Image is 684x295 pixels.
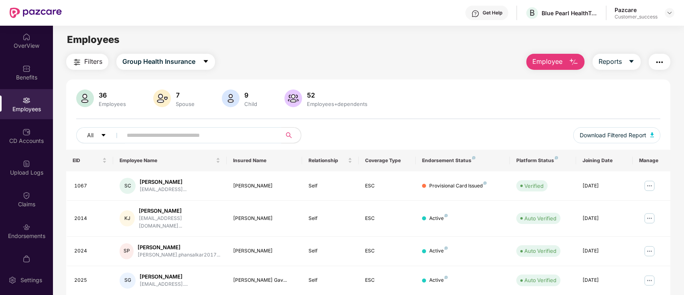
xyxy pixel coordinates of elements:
img: manageButton [643,274,656,287]
div: ESC [365,215,409,222]
img: svg+xml;base64,PHN2ZyBpZD0iQ2xhaW0iIHhtbG5zPSJodHRwOi8vd3d3LnczLm9yZy8yMDAwL3N2ZyIgd2lkdGg9IjIwIi... [22,191,30,199]
img: manageButton [643,212,656,225]
div: SC [120,178,136,194]
div: Auto Verified [524,247,556,255]
span: B [530,8,535,18]
div: Self [309,247,352,255]
span: Relationship [309,157,346,164]
img: manageButton [643,245,656,258]
img: svg+xml;base64,PHN2ZyBpZD0iQ0RfQWNjb3VudHMiIGRhdGEtbmFtZT0iQ0QgQWNjb3VudHMiIHhtbG5zPSJodHRwOi8vd3... [22,128,30,136]
img: svg+xml;base64,PHN2ZyB4bWxucz0iaHR0cDovL3d3dy53My5vcmcvMjAwMC9zdmciIHdpZHRoPSI4IiBoZWlnaHQ9IjgiIH... [555,156,558,159]
img: svg+xml;base64,PHN2ZyB4bWxucz0iaHR0cDovL3d3dy53My5vcmcvMjAwMC9zdmciIHhtbG5zOnhsaW5rPSJodHRwOi8vd3... [650,132,654,137]
img: svg+xml;base64,PHN2ZyB4bWxucz0iaHR0cDovL3d3dy53My5vcmcvMjAwMC9zdmciIHdpZHRoPSIyNCIgaGVpZ2h0PSIyNC... [655,57,664,67]
div: [PERSON_NAME] Gav... [233,277,296,284]
img: svg+xml;base64,PHN2ZyB4bWxucz0iaHR0cDovL3d3dy53My5vcmcvMjAwMC9zdmciIHdpZHRoPSI4IiBoZWlnaHQ9IjgiIH... [444,276,448,279]
div: SG [120,273,136,289]
div: Endorsement Status [422,157,503,164]
button: Filters [66,54,108,70]
span: Reports [599,57,622,67]
img: svg+xml;base64,PHN2ZyBpZD0iRW5kb3JzZW1lbnRzIiB4bWxucz0iaHR0cDovL3d3dy53My5vcmcvMjAwMC9zdmciIHdpZH... [22,223,30,231]
div: Customer_success [615,14,658,20]
button: Allcaret-down [76,127,125,143]
div: Self [309,182,352,190]
img: svg+xml;base64,PHN2ZyBpZD0iU2V0dGluZy0yMHgyMCIgeG1sbnM9Imh0dHA6Ly93d3cudzMub3JnLzIwMDAvc3ZnIiB3aW... [8,276,16,284]
div: 2014 [74,215,107,222]
div: 2025 [74,277,107,284]
div: Active [429,215,448,222]
img: svg+xml;base64,PHN2ZyBpZD0iRHJvcGRvd24tMzJ4MzIiIHhtbG5zPSJodHRwOi8vd3d3LnczLm9yZy8yMDAwL3N2ZyIgd2... [666,10,673,16]
th: Joining Date [576,150,633,171]
div: [PERSON_NAME] [233,215,296,222]
th: Relationship [302,150,359,171]
div: Self [309,215,352,222]
div: [PERSON_NAME] [138,244,220,251]
div: Active [429,277,448,284]
img: New Pazcare Logo [10,8,62,18]
button: Group Health Insurancecaret-down [116,54,215,70]
img: svg+xml;base64,PHN2ZyBpZD0iVXBsb2FkX0xvZ3MiIGRhdGEtbmFtZT0iVXBsb2FkIExvZ3MiIHhtbG5zPSJodHRwOi8vd3... [22,160,30,168]
div: [PERSON_NAME] [233,182,296,190]
span: Employee Name [120,157,214,164]
div: 9 [243,91,259,99]
div: [PERSON_NAME] [140,178,187,186]
img: svg+xml;base64,PHN2ZyB4bWxucz0iaHR0cDovL3d3dy53My5vcmcvMjAwMC9zdmciIHdpZHRoPSIyNCIgaGVpZ2h0PSIyNC... [72,57,82,67]
div: Employees [97,101,128,107]
span: search [281,132,297,138]
div: [EMAIL_ADDRESS]... [140,186,187,193]
img: svg+xml;base64,PHN2ZyB4bWxucz0iaHR0cDovL3d3dy53My5vcmcvMjAwMC9zdmciIHhtbG5zOnhsaW5rPSJodHRwOi8vd3... [569,57,578,67]
div: ESC [365,247,409,255]
div: 52 [305,91,369,99]
div: Verified [524,182,544,190]
img: svg+xml;base64,PHN2ZyBpZD0iSG9tZSIgeG1sbnM9Imh0dHA6Ly93d3cudzMub3JnLzIwMDAvc3ZnIiB3aWR0aD0iMjAiIG... [22,33,30,41]
span: Group Health Insurance [122,57,195,67]
div: 1067 [74,182,107,190]
div: 2024 [74,247,107,255]
div: [PERSON_NAME] [139,207,220,215]
img: svg+xml;base64,PHN2ZyBpZD0iQmVuZWZpdHMiIHhtbG5zPSJodHRwOi8vd3d3LnczLm9yZy8yMDAwL3N2ZyIgd2lkdGg9Ij... [22,65,30,73]
span: caret-down [628,58,635,65]
div: [DATE] [583,182,626,190]
div: Child [243,101,259,107]
div: [EMAIL_ADDRESS][DOMAIN_NAME]... [139,215,220,230]
img: manageButton [643,179,656,192]
img: svg+xml;base64,PHN2ZyB4bWxucz0iaHR0cDovL3d3dy53My5vcmcvMjAwMC9zdmciIHdpZHRoPSI4IiBoZWlnaHQ9IjgiIH... [444,246,448,250]
div: Employees+dependents [305,101,369,107]
div: Provisional Card Issued [429,182,487,190]
span: Employee [532,57,562,67]
div: [DATE] [583,215,626,222]
div: Blue Pearl HealthTech Private limited [542,9,598,17]
div: Get Help [483,10,502,16]
th: Coverage Type [359,150,415,171]
img: svg+xml;base64,PHN2ZyB4bWxucz0iaHR0cDovL3d3dy53My5vcmcvMjAwMC9zdmciIHdpZHRoPSI4IiBoZWlnaHQ9IjgiIH... [444,214,448,217]
th: Employee Name [113,150,226,171]
button: Reportscaret-down [593,54,641,70]
div: [DATE] [583,247,626,255]
div: [PERSON_NAME].phansalkar2017... [138,251,220,259]
div: Auto Verified [524,214,556,222]
div: Auto Verified [524,276,556,284]
span: All [87,131,93,140]
div: Self [309,277,352,284]
div: Pazcare [615,6,658,14]
div: SP [120,243,133,259]
div: KJ [120,210,135,226]
span: Employees [67,34,120,45]
th: Manage [633,150,670,171]
div: 7 [174,91,196,99]
img: svg+xml;base64,PHN2ZyB4bWxucz0iaHR0cDovL3d3dy53My5vcmcvMjAwMC9zdmciIHdpZHRoPSI4IiBoZWlnaHQ9IjgiIH... [472,156,475,159]
img: svg+xml;base64,PHN2ZyB4bWxucz0iaHR0cDovL3d3dy53My5vcmcvMjAwMC9zdmciIHhtbG5zOnhsaW5rPSJodHRwOi8vd3... [284,90,302,107]
div: ESC [365,182,409,190]
img: svg+xml;base64,PHN2ZyBpZD0iTXlfT3JkZXJzIiBkYXRhLW5hbWU9Ik15IE9yZGVycyIgeG1sbnM9Imh0dHA6Ly93d3cudz... [22,255,30,263]
div: Active [429,247,448,255]
th: EID [66,150,114,171]
div: ESC [365,277,409,284]
div: [PERSON_NAME] [140,273,188,281]
button: search [281,127,301,143]
div: 36 [97,91,128,99]
span: EID [73,157,101,164]
img: svg+xml;base64,PHN2ZyB4bWxucz0iaHR0cDovL3d3dy53My5vcmcvMjAwMC9zdmciIHhtbG5zOnhsaW5rPSJodHRwOi8vd3... [76,90,94,107]
div: Platform Status [516,157,570,164]
span: caret-down [203,58,209,65]
span: Download Filtered Report [580,131,646,140]
img: svg+xml;base64,PHN2ZyB4bWxucz0iaHR0cDovL3d3dy53My5vcmcvMjAwMC9zdmciIHdpZHRoPSI4IiBoZWlnaHQ9IjgiIH... [483,181,487,185]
